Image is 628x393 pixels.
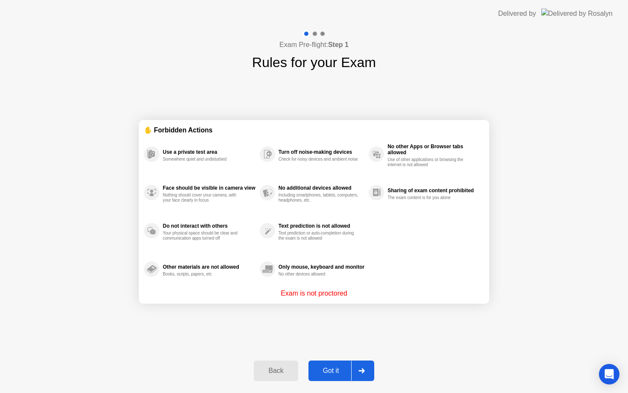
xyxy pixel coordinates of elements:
[163,231,244,241] div: Your physical space should be clear and communication apps turned off
[311,367,351,375] div: Got it
[279,193,359,203] div: Including smartphones, tablets, computers, headphones, etc.
[163,185,255,191] div: Face should be visible in camera view
[163,272,244,277] div: Books, scripts, papers, etc
[279,272,359,277] div: No other devices allowed
[387,144,480,155] div: No other Apps or Browser tabs allowed
[163,193,244,203] div: Nothing should cover your camera, with your face clearly in focus
[163,223,255,229] div: Do not interact with others
[163,264,255,270] div: Other materials are not allowed
[279,149,364,155] div: Turn off noise-making devices
[279,157,359,162] div: Check for noisy devices and ambient noise
[279,264,364,270] div: Only mouse, keyboard and monitor
[387,188,480,194] div: Sharing of exam content prohibited
[144,125,484,135] div: ✋ Forbidden Actions
[328,41,349,48] b: Step 1
[252,52,376,73] h1: Rules for your Exam
[498,9,536,19] div: Delivered by
[279,231,359,241] div: Text prediction or auto-completion during the exam is not allowed
[279,40,349,50] h4: Exam Pre-flight:
[599,364,619,384] div: Open Intercom Messenger
[254,361,298,381] button: Back
[308,361,374,381] button: Got it
[387,157,468,167] div: Use of other applications or browsing the internet is not allowed
[279,185,364,191] div: No additional devices allowed
[163,149,255,155] div: Use a private test area
[387,195,468,200] div: The exam content is for you alone
[163,157,244,162] div: Somewhere quiet and undisturbed
[541,9,613,18] img: Delivered by Rosalyn
[279,223,364,229] div: Text prediction is not allowed
[281,288,347,299] p: Exam is not proctored
[256,367,295,375] div: Back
